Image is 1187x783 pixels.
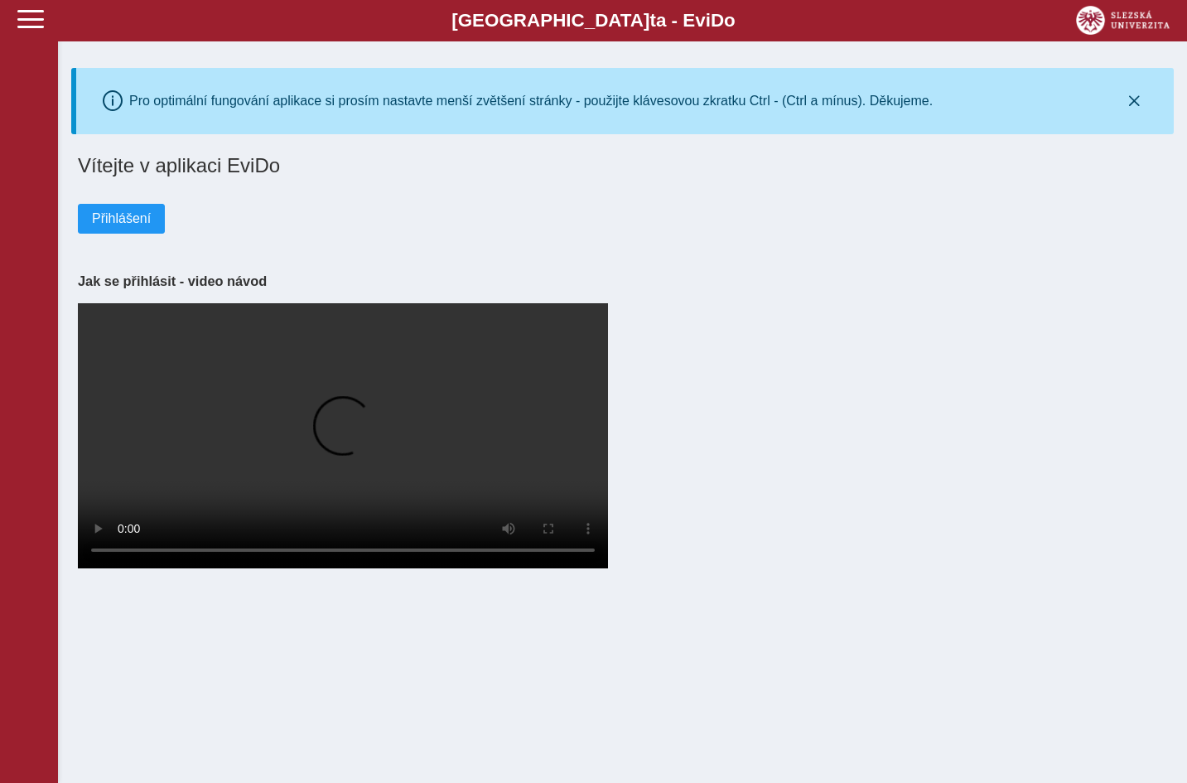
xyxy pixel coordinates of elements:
span: Přihlášení [92,211,151,226]
span: D [711,10,724,31]
b: [GEOGRAPHIC_DATA] a - Evi [50,10,1137,31]
img: logo_web_su.png [1076,6,1170,35]
video: Your browser does not support the video tag. [78,303,608,568]
span: o [724,10,736,31]
div: Pro optimální fungování aplikace si prosím nastavte menší zvětšení stránky - použijte klávesovou ... [129,94,933,109]
h1: Vítejte v aplikaci EviDo [78,154,1167,177]
h3: Jak se přihlásit - video návod [78,273,1167,289]
button: Přihlášení [78,204,165,234]
span: t [649,10,655,31]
